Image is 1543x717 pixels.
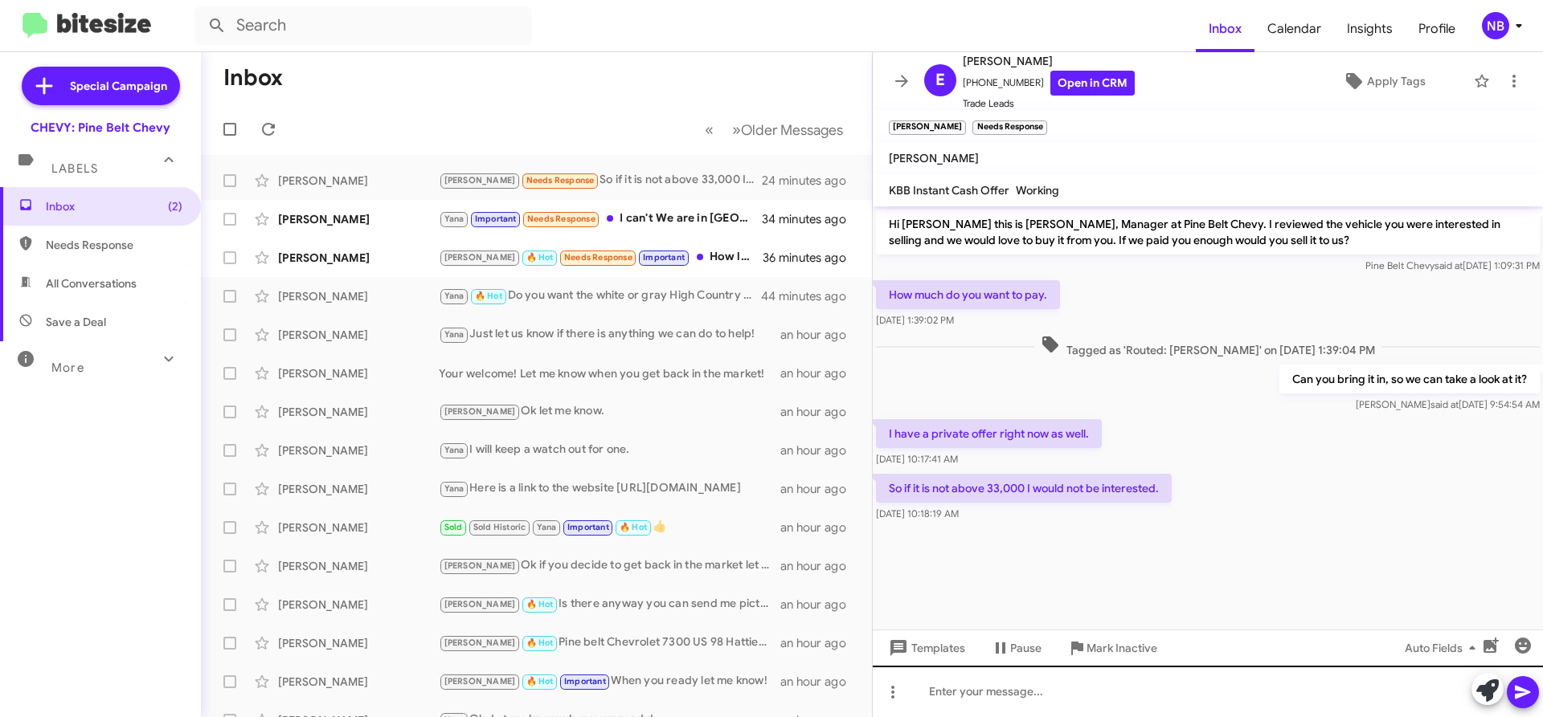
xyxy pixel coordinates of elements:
div: an hour ago [780,674,859,690]
span: [PERSON_NAME] [444,676,516,686]
button: Pause [978,633,1054,662]
div: 44 minutes ago [763,288,859,304]
span: [PERSON_NAME] [889,151,979,165]
div: an hour ago [780,558,859,574]
span: Special Campaign [70,78,167,94]
div: an hour ago [780,519,859,536]
span: 🔥 Hot [620,522,647,532]
div: Here is a link to the website [URL][DOMAIN_NAME] [439,479,780,498]
span: « [705,120,714,140]
div: CHEVY: Pine Belt Chevy [31,120,170,136]
div: 34 minutes ago [763,211,859,227]
div: Is there anyway you can send me pictures your vin and mileage? [439,595,780,613]
div: 👍 [439,518,780,536]
span: Pause [1010,633,1042,662]
div: [PERSON_NAME] [278,635,439,651]
span: 🔥 Hot [526,638,554,648]
span: Needs Response [46,237,182,253]
button: Apply Tags [1301,67,1466,96]
input: Search [194,6,532,45]
span: Pine Belt Chevy [DATE] 1:09:31 PM [1365,259,1540,271]
span: Templates [886,633,965,662]
div: NB [1482,12,1509,39]
span: [PHONE_NUMBER] [963,71,1135,96]
span: Important [567,522,609,532]
a: Open in CRM [1050,71,1135,96]
span: Mark Inactive [1087,633,1157,662]
span: [PERSON_NAME] [444,406,516,417]
span: 🔥 Hot [526,676,554,686]
div: an hour ago [780,597,859,613]
div: an hour ago [780,327,859,343]
div: [PERSON_NAME] [278,442,439,458]
div: [PERSON_NAME] [278,519,439,536]
span: Labels [51,161,98,176]
button: Next [722,113,853,146]
span: 🔥 Hot [475,291,502,301]
span: said at [1430,398,1459,410]
span: (2) [168,198,182,214]
span: [PERSON_NAME] [444,175,516,185]
span: Yana [444,291,465,301]
div: [PERSON_NAME] [278,558,439,574]
span: More [51,361,84,375]
a: Special Campaign [22,67,180,105]
span: Apply Tags [1367,67,1426,96]
span: Needs Response [527,214,596,224]
span: All Conversations [46,275,137,291]
a: Calendar [1254,6,1334,52]
span: [DATE] 1:39:02 PM [876,314,954,326]
span: [PERSON_NAME] [DATE] 9:54:54 AM [1356,398,1540,410]
span: Older Messages [741,121,843,139]
h1: Inbox [223,65,283,91]
nav: Page navigation example [696,113,853,146]
div: [PERSON_NAME] [278,173,439,189]
span: Needs Response [526,175,595,185]
div: Pine belt Chevrolet 7300 US 98 Hattiesburg MS 39402. When are you available to come in? [439,633,780,652]
div: So if it is not above 33,000 I would not be interested. [439,171,763,189]
span: » [732,120,741,140]
div: I will keep a watch out for one. [439,441,780,459]
button: Templates [873,633,978,662]
div: an hour ago [780,365,859,381]
div: [PERSON_NAME] [278,211,439,227]
button: Previous [695,113,723,146]
button: NB [1468,12,1525,39]
div: [PERSON_NAME] [278,674,439,690]
span: Inbox [46,198,182,214]
p: I have a private offer right now as well. [876,419,1102,448]
span: Important [643,252,685,263]
div: 36 minutes ago [763,250,859,266]
button: Mark Inactive [1054,633,1170,662]
div: Ok let me know. [439,402,780,421]
a: Inbox [1196,6,1254,52]
button: Auto Fields [1392,633,1495,662]
div: an hour ago [780,481,859,497]
span: 🔥 Hot [526,599,554,609]
span: Sold Historic [473,522,526,532]
span: Tagged as 'Routed: [PERSON_NAME]' on [DATE] 1:39:04 PM [1034,335,1381,358]
span: Important [475,214,517,224]
div: [PERSON_NAME] [278,404,439,420]
div: [PERSON_NAME] [278,250,439,266]
span: 🔥 Hot [526,252,554,263]
p: Hi [PERSON_NAME] this is [PERSON_NAME], Manager at Pine Belt Chevy. I reviewed the vehicle you we... [876,210,1540,255]
div: [PERSON_NAME] [278,365,439,381]
span: Yana [444,445,465,455]
div: an hour ago [780,442,859,458]
div: [PERSON_NAME] [278,327,439,343]
a: Profile [1406,6,1468,52]
span: E [935,67,945,93]
a: Insights [1334,6,1406,52]
div: [PERSON_NAME] [278,481,439,497]
div: Do you want the white or gray High Country Traverse? [439,287,763,305]
span: said at [1435,259,1463,271]
div: [PERSON_NAME] [278,288,439,304]
span: [PERSON_NAME] [444,560,516,571]
span: KBB Instant Cash Offer [889,183,1009,198]
small: Needs Response [972,120,1046,135]
div: Just let us know if there is anything we can do to help! [439,325,780,344]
